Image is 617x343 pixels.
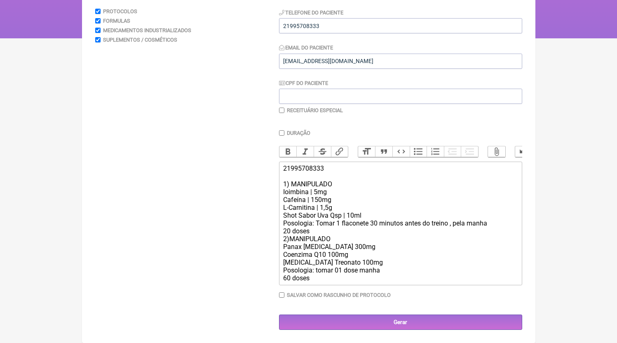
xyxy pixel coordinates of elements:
[287,292,391,298] label: Salvar como rascunho de Protocolo
[314,146,331,157] button: Strikethrough
[103,8,137,14] label: Protocolos
[287,130,310,136] label: Duração
[410,146,427,157] button: Bullets
[279,45,333,51] label: Email do Paciente
[358,146,375,157] button: Heading
[461,146,478,157] button: Increase Level
[279,80,328,86] label: CPF do Paciente
[279,146,297,157] button: Bold
[375,146,392,157] button: Quote
[427,146,444,157] button: Numbers
[103,37,177,43] label: Suplementos / Cosméticos
[296,146,314,157] button: Italic
[283,164,517,282] div: 21995708333 1) MANIPULADO Ioimbina | 5mg Cafeína | 150mg L-Carnitina | 1,5g Shot Sabor Uva Qsp | ...
[515,146,533,157] button: Undo
[331,146,348,157] button: Link
[488,146,505,157] button: Attach Files
[279,9,344,16] label: Telefone do Paciente
[444,146,461,157] button: Decrease Level
[392,146,410,157] button: Code
[279,315,522,330] input: Gerar
[287,107,343,113] label: Receituário Especial
[103,18,130,24] label: Formulas
[103,27,191,33] label: Medicamentos Industrializados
